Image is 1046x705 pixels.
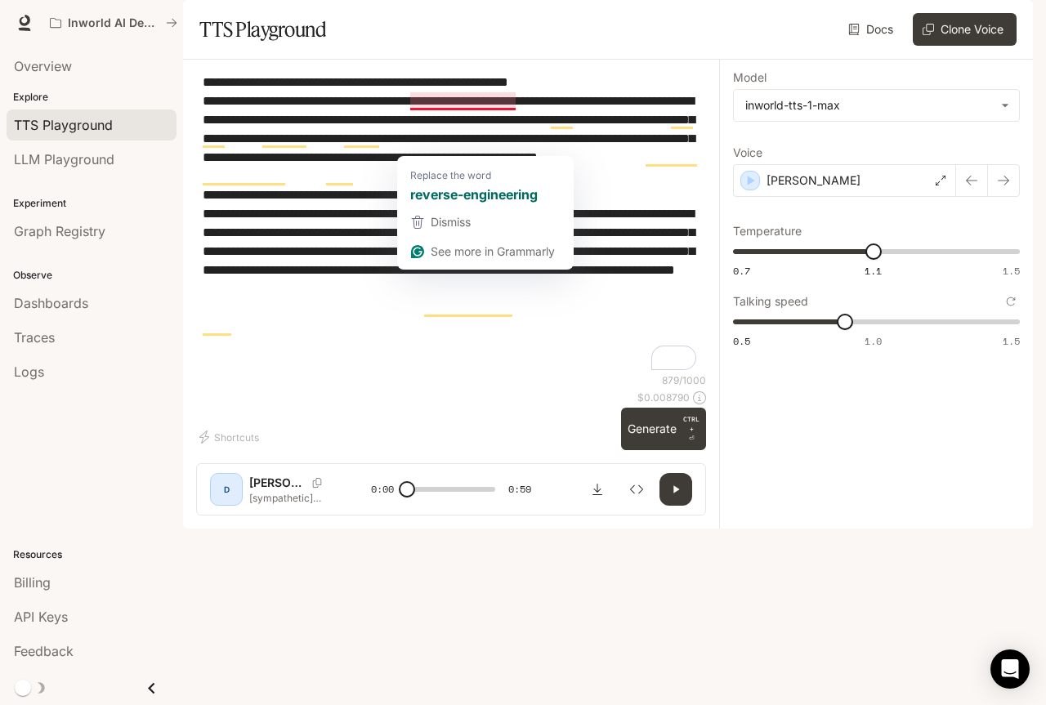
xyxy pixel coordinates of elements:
[1003,334,1020,348] span: 1.5
[1003,264,1020,278] span: 1.5
[249,475,306,491] p: [PERSON_NAME]
[733,147,762,158] p: Voice
[621,408,706,450] button: GenerateCTRL +⏎
[306,478,329,488] button: Copy Voice ID
[620,473,653,506] button: Inspect
[913,13,1017,46] button: Clone Voice
[196,424,266,450] button: Shortcuts
[683,414,700,434] p: CTRL +
[990,649,1030,689] div: Open Intercom Messenger
[508,481,531,498] span: 0:59
[371,481,394,498] span: 0:00
[733,334,750,348] span: 0.5
[199,13,326,46] h1: TTS Playground
[637,390,690,404] p: $ 0.008790
[733,72,767,83] p: Model
[845,13,900,46] a: Docs
[683,414,700,444] p: ⏎
[767,172,860,189] p: [PERSON_NAME]
[213,476,239,502] div: D
[68,16,159,30] p: Inworld AI Demos
[581,473,614,506] button: Download audio
[42,7,185,39] button: All workspaces
[1002,292,1020,310] button: Reset to default
[733,264,750,278] span: 0.7
[865,264,882,278] span: 1.1
[734,90,1019,121] div: inworld-tts-1-max
[249,491,332,505] p: [sympathetic] Round 4 — **Set one main goal and micro-goals**. [professional] Technique: use the ...
[203,73,700,373] textarea: To enrich screen reader interactions, please activate Accessibility in Grammarly extension settings
[733,225,802,237] p: Temperature
[745,97,993,114] div: inworld-tts-1-max
[865,334,882,348] span: 1.0
[733,296,808,307] p: Talking speed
